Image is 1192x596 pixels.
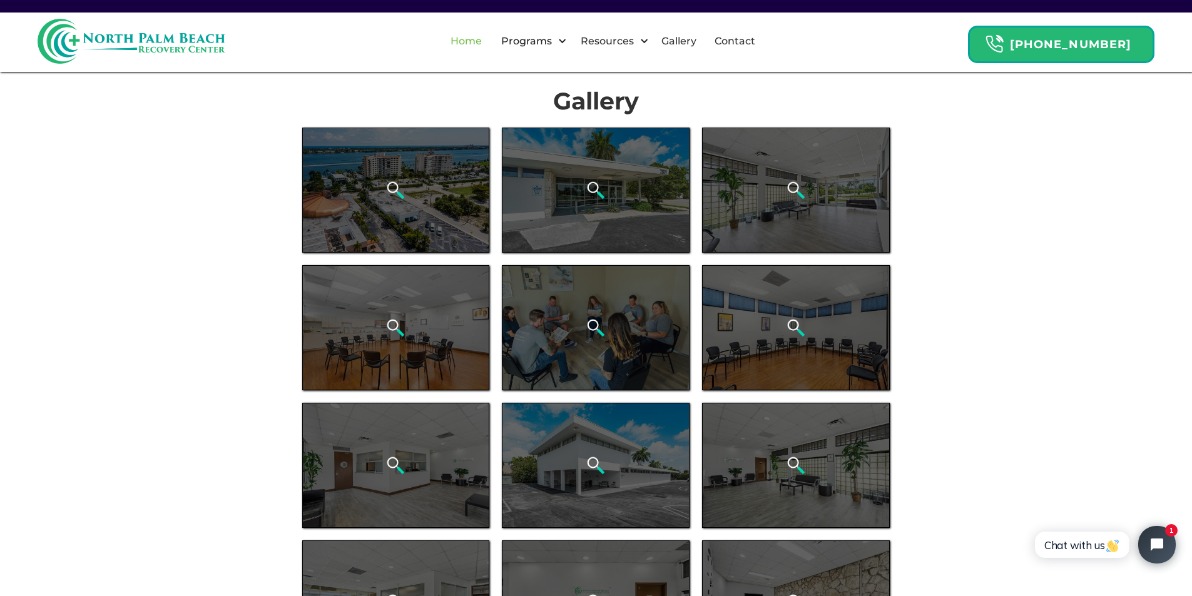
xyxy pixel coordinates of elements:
[443,21,489,61] a: Home
[302,403,490,528] a: open lightbox
[702,128,890,253] a: open lightbox
[1021,515,1186,574] iframe: Tidio Chat
[498,34,555,49] div: Programs
[570,21,652,61] div: Resources
[985,34,1004,54] img: Header Calendar Icons
[707,21,763,61] a: Contact
[702,265,890,390] a: open lightbox
[302,265,490,390] a: open lightbox
[654,21,704,61] a: Gallery
[491,21,570,61] div: Programs
[702,403,890,528] a: open lightbox
[502,403,690,528] a: open lightbox
[502,265,690,390] a: open lightbox
[302,128,490,253] a: open lightbox
[302,88,890,115] h1: Gallery
[578,34,637,49] div: Resources
[1010,38,1131,51] strong: [PHONE_NUMBER]
[502,128,690,253] a: open lightbox
[968,19,1154,63] a: Header Calendar Icons[PHONE_NUMBER]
